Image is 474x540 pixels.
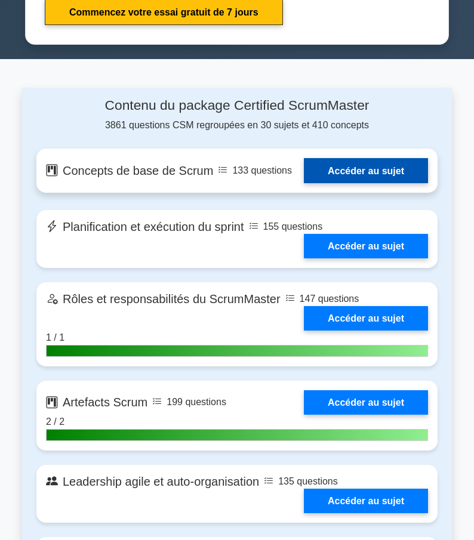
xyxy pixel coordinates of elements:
[304,306,428,331] a: Accéder au sujet
[105,97,370,113] font: Contenu du package Certified ScrumMaster
[105,120,369,130] font: 3861 questions CSM regroupées en 30 sujets et 410 concepts
[304,234,428,258] a: Accéder au sujet
[304,390,428,415] a: Accéder au sujet
[304,489,428,513] a: Accéder au sujet
[304,158,428,183] a: Accéder au sujet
